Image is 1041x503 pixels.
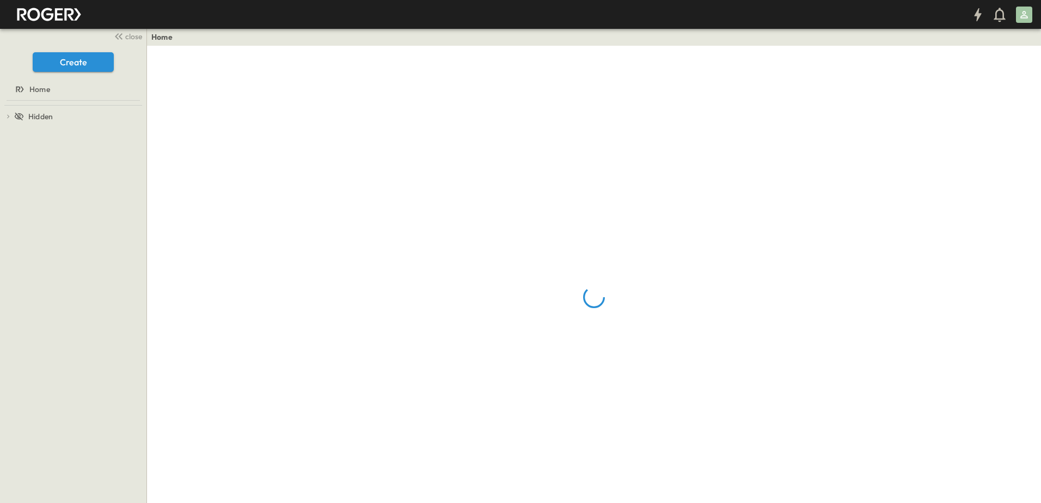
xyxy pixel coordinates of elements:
[109,28,144,44] button: close
[33,52,114,72] button: Create
[28,111,53,122] span: Hidden
[151,32,179,42] nav: breadcrumbs
[2,82,142,97] a: Home
[125,31,142,42] span: close
[151,32,173,42] a: Home
[29,84,50,95] span: Home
